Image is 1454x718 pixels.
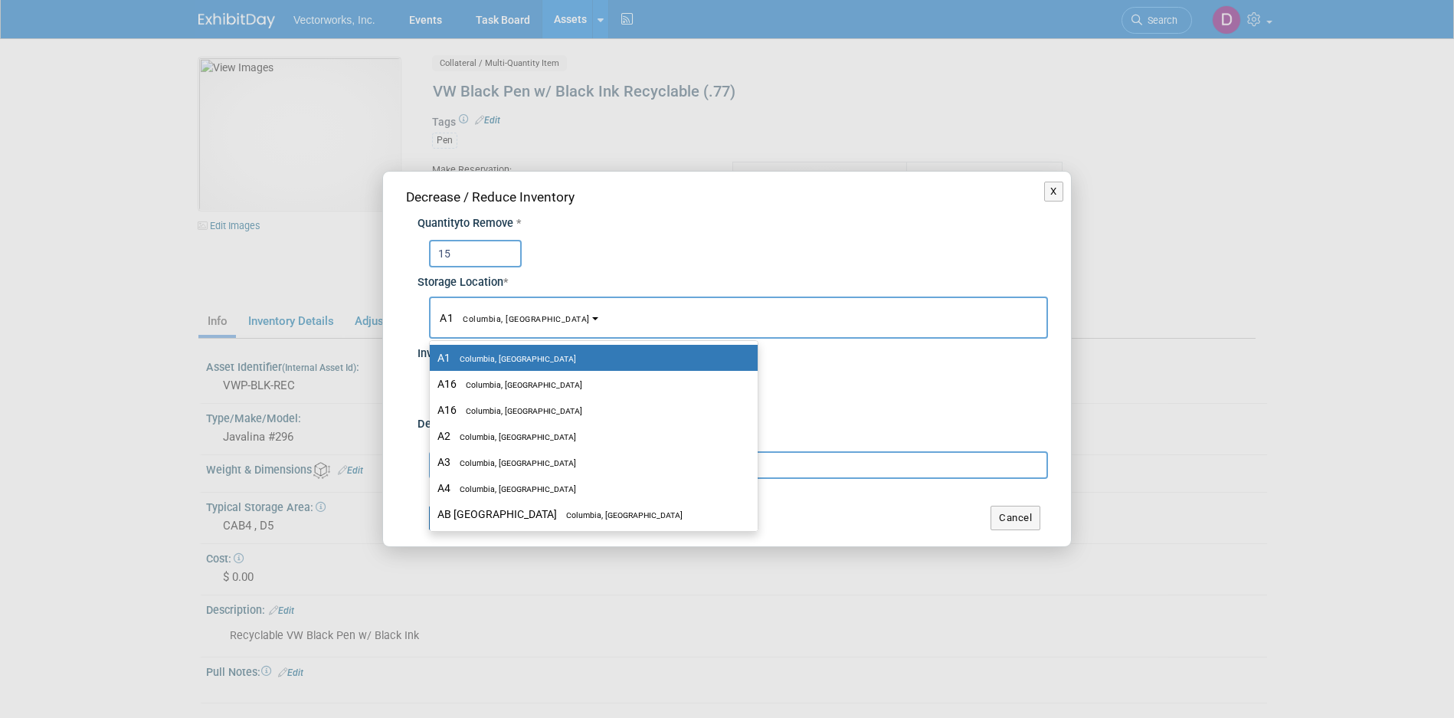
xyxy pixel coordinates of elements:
button: X [1044,182,1063,202]
label: A16 [437,374,742,394]
label: B1 [437,530,742,550]
span: to Remove [460,217,513,230]
button: A1Columbia, [GEOGRAPHIC_DATA] [429,297,1048,339]
label: AB [GEOGRAPHIC_DATA] [437,504,742,524]
label: A2 [437,426,742,446]
div: Description / Notes [418,409,1048,433]
label: A16 [437,400,742,420]
label: A4 [437,478,742,498]
span: Columbia, [GEOGRAPHIC_DATA] [454,314,590,324]
span: Columbia, [GEOGRAPHIC_DATA] [557,510,683,520]
span: Columbia, [GEOGRAPHIC_DATA] [457,380,582,390]
span: Columbia, [GEOGRAPHIC_DATA] [457,406,582,416]
span: A1 [440,312,590,324]
div: Quantity [418,216,1048,232]
label: A1 [437,348,742,368]
span: Columbia, [GEOGRAPHIC_DATA] [450,432,576,442]
span: Columbia, [GEOGRAPHIC_DATA] [450,354,576,364]
span: Columbia, [GEOGRAPHIC_DATA] [450,484,576,494]
div: Storage Location [418,267,1048,291]
span: Columbia, [GEOGRAPHIC_DATA] [450,458,576,468]
label: A3 [437,452,742,472]
div: Inventory Adjustment [418,339,1048,362]
span: Decrease / Reduce Inventory [406,189,575,205]
button: Cancel [991,506,1040,530]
